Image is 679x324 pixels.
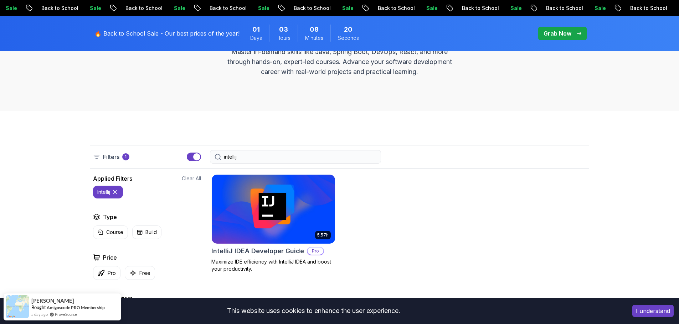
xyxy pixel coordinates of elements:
span: Bought [31,304,46,310]
button: intellij [93,186,123,198]
a: Amigoscode PRO Membership [47,305,105,310]
p: Sale [84,5,107,12]
p: Grab Now [544,29,571,38]
p: Pro [308,248,323,255]
p: Back to School [204,5,252,12]
p: Pro [108,270,116,277]
button: Build [132,225,161,239]
p: Sale [505,5,528,12]
h2: Price [103,253,117,262]
p: intellij [97,188,110,196]
p: Back to School [288,5,336,12]
p: Back to School [120,5,168,12]
h2: Applied Filters [93,174,132,183]
h2: Type [103,213,117,221]
a: IntelliJ IDEA Developer Guide card5.57hIntelliJ IDEA Developer GuideProMaximize IDE efficiency wi... [211,174,335,272]
p: Back to School [624,5,673,12]
a: ProveSource [55,311,77,317]
span: Days [250,34,262,42]
p: Sale [336,5,359,12]
p: Course [106,229,123,236]
span: 8 Minutes [310,25,319,34]
p: 🔥 Back to School Sale - Our best prices of the year! [94,29,240,38]
button: Pro [93,266,120,280]
input: Search Java, React, Spring boot ... [224,153,376,160]
p: Sale [589,5,612,12]
button: Course [93,225,128,239]
span: 1 Days [252,25,260,34]
p: Master in-demand skills like Java, Spring Boot, DevOps, React, and more through hands-on, expert-... [220,47,459,77]
span: 3 Hours [279,25,288,34]
p: Back to School [36,5,84,12]
p: Back to School [372,5,421,12]
p: Sale [421,5,443,12]
p: Build [145,229,157,236]
img: IntelliJ IDEA Developer Guide card [209,173,338,245]
p: Back to School [540,5,589,12]
p: Sale [168,5,191,12]
h2: IntelliJ IDEA Developer Guide [211,246,304,256]
img: provesource social proof notification image [6,295,29,318]
span: Seconds [338,34,359,42]
p: Sale [252,5,275,12]
p: Filters [103,153,119,161]
span: a day ago [31,311,48,317]
span: Hours [277,34,290,42]
p: Free [139,270,150,277]
span: [PERSON_NAME] [31,298,74,304]
button: Accept cookies [632,305,674,317]
span: 20 Seconds [344,25,353,34]
button: Free [125,266,155,280]
p: 5.57h [317,232,329,238]
button: Clear All [182,175,201,182]
p: Back to School [456,5,505,12]
div: This website uses cookies to enhance the user experience. [5,303,622,319]
span: Minutes [305,34,323,42]
p: Maximize IDE efficiency with IntelliJ IDEA and boost your productivity. [211,258,335,272]
p: 1 [125,154,127,160]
